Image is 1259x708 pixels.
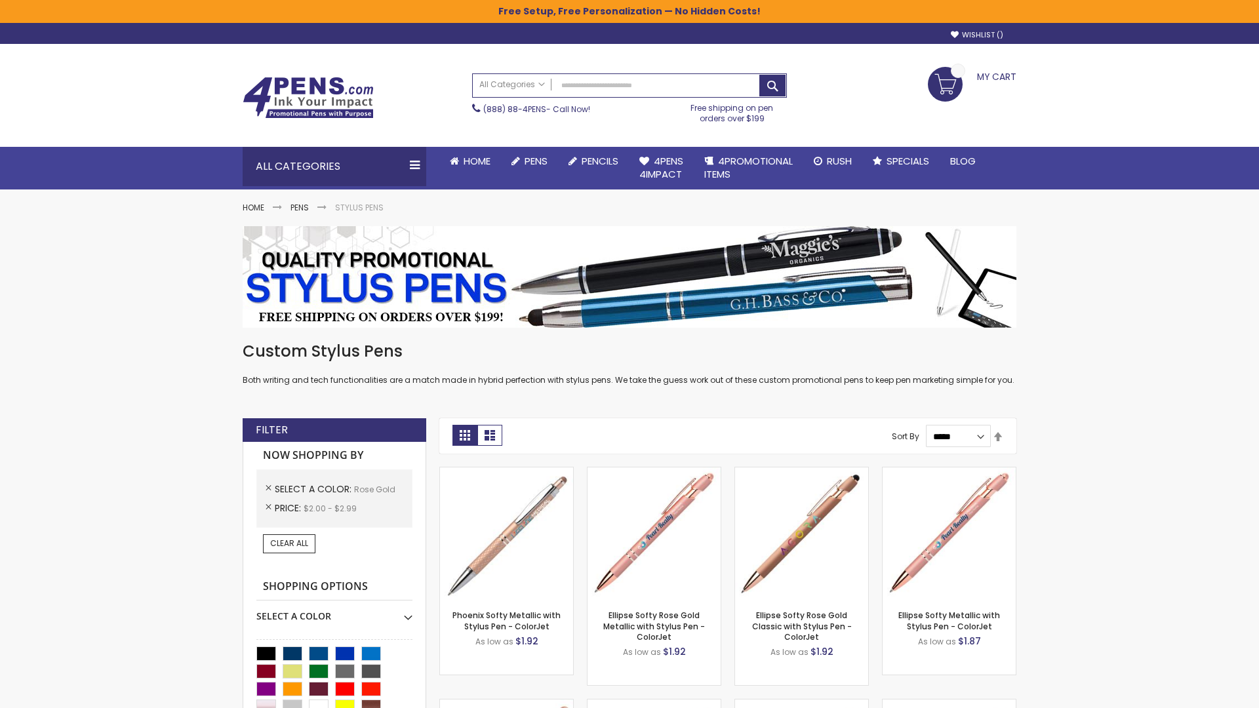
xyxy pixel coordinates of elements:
[663,645,686,658] span: $1.92
[256,442,412,469] strong: Now Shopping by
[883,467,1016,600] img: Ellipse Softy Metallic with Stylus Pen - ColorJet-Rose Gold
[256,573,412,601] strong: Shopping Options
[704,154,793,181] span: 4PROMOTIONAL ITEMS
[525,154,548,168] span: Pens
[582,154,618,168] span: Pencils
[810,645,833,658] span: $1.92
[275,482,354,496] span: Select A Color
[243,77,374,119] img: 4Pens Custom Pens and Promotional Products
[243,202,264,213] a: Home
[558,147,629,176] a: Pencils
[335,202,384,213] strong: Stylus Pens
[473,74,551,96] a: All Categories
[588,467,721,478] a: Ellipse Softy Rose Gold Metallic with Stylus Pen - ColorJet-Rose Gold
[639,154,683,181] span: 4Pens 4impact
[475,636,513,647] span: As low as
[290,202,309,213] a: Pens
[694,147,803,189] a: 4PROMOTIONALITEMS
[270,538,308,549] span: Clear All
[243,341,1016,386] div: Both writing and tech functionalities are a match made in hybrid perfection with stylus pens. We ...
[243,226,1016,328] img: Stylus Pens
[479,79,545,90] span: All Categories
[483,104,590,115] span: - Call Now!
[918,636,956,647] span: As low as
[243,341,1016,362] h1: Custom Stylus Pens
[304,503,357,514] span: $2.00 - $2.99
[862,147,940,176] a: Specials
[887,154,929,168] span: Specials
[588,467,721,600] img: Ellipse Softy Rose Gold Metallic with Stylus Pen - ColorJet-Rose Gold
[256,423,288,437] strong: Filter
[623,646,661,658] span: As low as
[263,534,315,553] a: Clear All
[452,610,561,631] a: Phoenix Softy Metallic with Stylus Pen - ColorJet
[951,30,1003,40] a: Wishlist
[354,484,395,495] span: Rose Gold
[940,147,986,176] a: Blog
[752,610,852,642] a: Ellipse Softy Rose Gold Classic with Stylus Pen - ColorJet
[827,154,852,168] span: Rush
[603,610,705,642] a: Ellipse Softy Rose Gold Metallic with Stylus Pen - ColorJet
[275,501,304,515] span: Price
[452,425,477,446] strong: Grid
[892,431,919,442] label: Sort By
[440,467,573,478] a: Phoenix Softy Metallic with Stylus Pen - ColorJet-Rose gold
[440,467,573,600] img: Phoenix Softy Metallic with Stylus Pen - ColorJet-Rose gold
[483,104,546,115] a: (888) 88-4PENS
[243,147,426,186] div: All Categories
[883,467,1016,478] a: Ellipse Softy Metallic with Stylus Pen - ColorJet-Rose Gold
[464,154,490,168] span: Home
[501,147,558,176] a: Pens
[677,98,788,124] div: Free shipping on pen orders over $199
[803,147,862,176] a: Rush
[735,467,868,600] img: Ellipse Softy Rose Gold Classic with Stylus Pen - ColorJet-Rose Gold
[735,467,868,478] a: Ellipse Softy Rose Gold Classic with Stylus Pen - ColorJet-Rose Gold
[898,610,1000,631] a: Ellipse Softy Metallic with Stylus Pen - ColorJet
[439,147,501,176] a: Home
[256,600,412,623] div: Select A Color
[629,147,694,189] a: 4Pens4impact
[515,635,538,648] span: $1.92
[770,646,809,658] span: As low as
[950,154,976,168] span: Blog
[958,635,981,648] span: $1.87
